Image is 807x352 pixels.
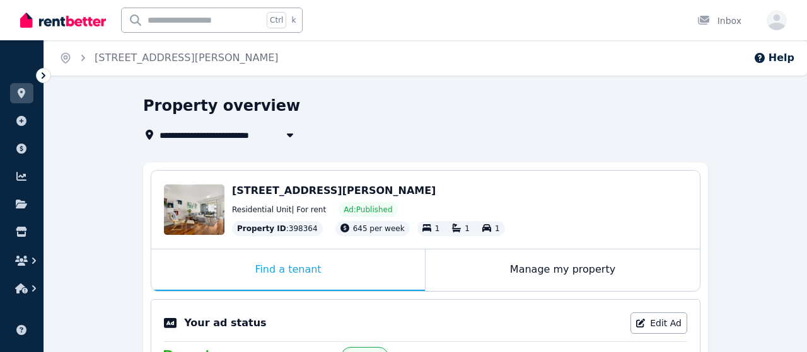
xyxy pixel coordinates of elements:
[232,221,323,236] div: : 398364
[20,11,106,30] img: RentBetter
[465,224,470,233] span: 1
[232,205,326,215] span: Residential Unit | For rent
[697,14,741,27] div: Inbox
[232,185,436,196] span: [STREET_ADDRESS][PERSON_NAME]
[630,312,687,334] a: Edit Ad
[353,224,405,233] span: 645 per week
[426,249,700,291] div: Manage my property
[495,224,500,233] span: 1
[151,249,425,291] div: Find a tenant
[267,12,286,28] span: Ctrl
[435,224,440,233] span: 1
[344,205,392,215] span: Ad: Published
[184,315,266,331] p: Your ad status
[44,40,294,76] nav: Breadcrumb
[95,52,279,64] a: [STREET_ADDRESS][PERSON_NAME]
[291,15,296,25] span: k
[143,96,300,116] h1: Property overview
[753,50,794,65] button: Help
[237,224,286,234] span: Property ID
